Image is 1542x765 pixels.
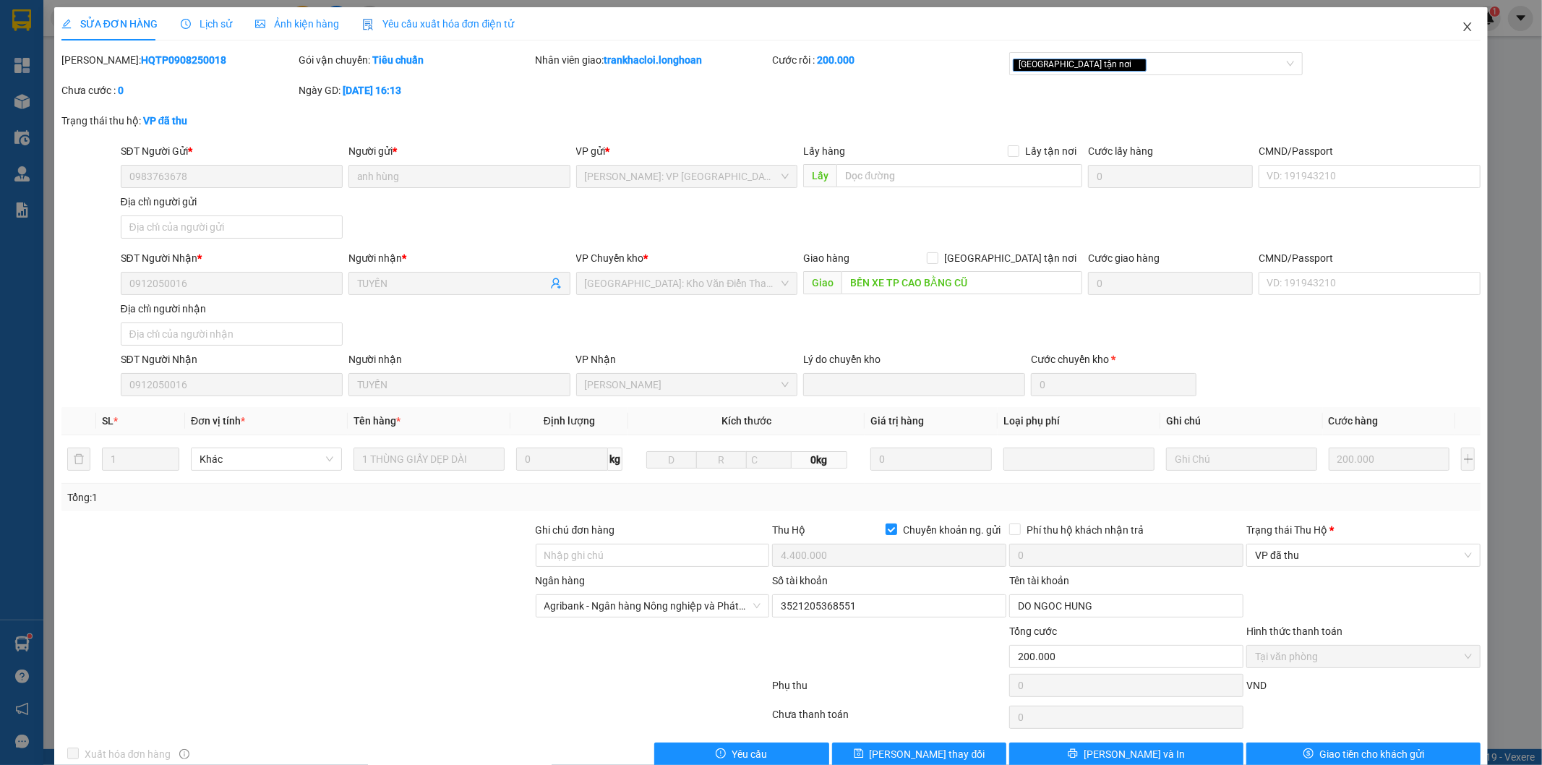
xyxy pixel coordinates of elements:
span: Yêu cầu [732,746,767,762]
label: Cước lấy hàng [1088,145,1153,157]
span: printer [1068,748,1078,760]
input: VD: Bàn, Ghế [354,448,505,471]
input: Ghi Chú [1166,448,1317,471]
span: Lịch sử [181,18,232,30]
span: Giao hàng [803,252,849,264]
span: Hồ Chí Minh: VP Quận Tân Phú [585,166,789,187]
span: edit [61,19,72,29]
span: Xuất hóa đơn hàng [79,746,177,762]
label: Hình thức thanh toán [1246,625,1342,637]
span: close [1134,61,1141,68]
label: Số tài khoản [772,575,828,586]
span: VP Chuyển kho [576,252,644,264]
input: Tên tài khoản [1009,594,1243,617]
span: Tại văn phòng [1255,646,1472,667]
span: Khác [200,448,333,470]
label: Tên tài khoản [1009,575,1069,586]
b: VP đã thu [143,115,188,127]
span: Ảnh kiện hàng [255,18,339,30]
span: Giao tiền cho khách gửi [1319,746,1424,762]
div: Trạng thái Thu Hộ [1246,522,1481,538]
input: 0 [870,448,992,471]
div: Chưa cước : [61,82,296,98]
div: Người nhận [348,351,570,367]
div: Trạng thái thu hộ: [61,113,355,129]
span: Định lượng [544,415,595,427]
input: Dọc đường [841,271,1082,294]
input: Địa chỉ của người nhận [121,322,343,346]
b: 0 [118,85,124,96]
div: Cước chuyển kho [1031,351,1196,367]
span: save [854,748,864,760]
b: [DATE] 16:13 [343,85,401,96]
span: Lấy hàng [803,145,845,157]
div: CMND/Passport [1259,250,1481,266]
div: Chưa thanh toán [771,706,1008,732]
span: Lấy [803,164,836,187]
input: 0 [1329,448,1450,471]
span: Hà Nội: Kho Văn Điển Thanh Trì [585,273,789,294]
span: [GEOGRAPHIC_DATA] tận nơi [1013,59,1147,72]
input: Số tài khoản [772,594,1006,617]
button: delete [67,448,90,471]
label: Ngân hàng [536,575,586,586]
span: VP đã thu [1255,544,1472,566]
span: info-circle [179,749,189,759]
input: R [696,451,747,469]
div: Người nhận [348,250,570,266]
span: user-add [550,278,562,289]
div: Địa chỉ người nhận [121,301,343,317]
th: Ghi chú [1160,407,1323,435]
span: close [1462,21,1473,33]
span: [PERSON_NAME] thay đổi [870,746,985,762]
span: Phí thu hộ khách nhận trả [1021,522,1149,538]
div: VP gửi [576,143,798,159]
b: trankhacloi.longhoan [604,54,703,66]
div: [PERSON_NAME]: [61,52,296,68]
span: Agribank - Ngân hàng Nông nghiệp và Phát triển Nông thôn Việt Nam [544,595,761,617]
span: Cao Bằng [585,374,789,396]
input: Địa chỉ của người gửi [121,215,343,239]
div: SĐT Người Nhận [121,351,343,367]
span: Lấy tận nơi [1019,143,1082,159]
div: Cước rồi : [772,52,1006,68]
b: HQTP0908250018 [141,54,226,66]
span: SL [102,415,113,427]
div: Phụ thu [771,678,1008,703]
div: SĐT Người Nhận [121,250,343,266]
input: C [746,451,792,469]
div: Địa chỉ người gửi [121,194,343,210]
button: Close [1447,7,1488,48]
span: 0kg [792,451,847,469]
span: clock-circle [181,19,191,29]
div: Người gửi [348,143,570,159]
b: 200.000 [817,54,854,66]
div: Tổng: 1 [67,490,595,505]
th: Loại phụ phí [998,407,1160,435]
span: kg [608,448,622,471]
span: Giao [803,271,841,294]
label: Cước giao hàng [1088,252,1160,264]
label: Ghi chú đơn hàng [536,524,615,536]
span: picture [255,19,265,29]
span: dollar [1303,748,1314,760]
div: Lý do chuyển kho [803,351,1025,367]
div: SĐT Người Gửi [121,143,343,159]
span: Đơn vị tính [191,415,245,427]
span: Giá trị hàng [870,415,924,427]
span: SỬA ĐƠN HÀNG [61,18,158,30]
span: Thu Hộ [772,524,805,536]
input: Dọc đường [836,164,1082,187]
img: icon [362,19,374,30]
span: VND [1246,680,1267,691]
div: Nhân viên giao: [536,52,770,68]
input: D [646,451,697,469]
span: Chuyển khoản ng. gửi [897,522,1006,538]
span: Yêu cầu xuất hóa đơn điện tử [362,18,515,30]
div: Gói vận chuyển: [299,52,533,68]
div: Ngày GD: [299,82,533,98]
b: Tiêu chuẩn [372,54,424,66]
span: exclamation-circle [716,748,726,760]
input: Cước giao hàng [1088,272,1253,295]
div: CMND/Passport [1259,143,1481,159]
